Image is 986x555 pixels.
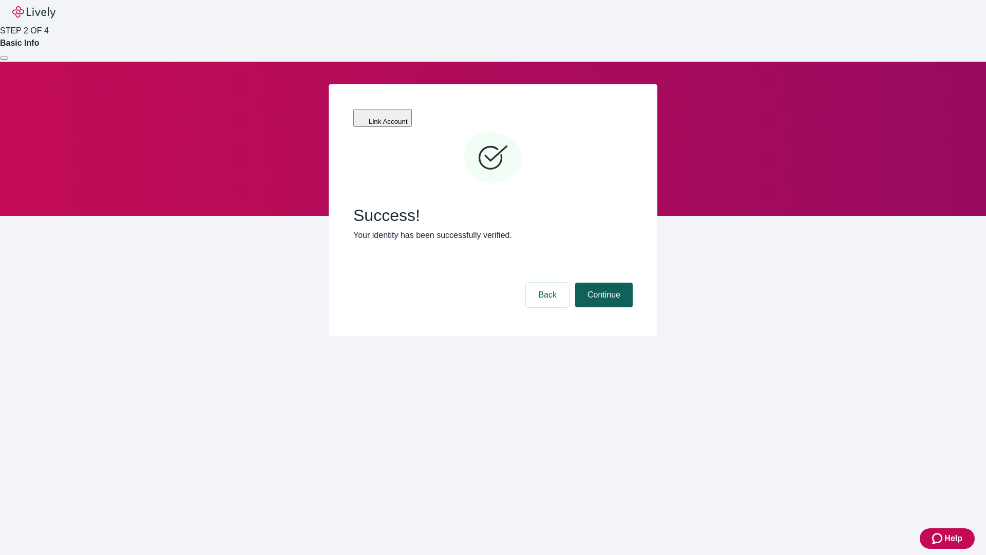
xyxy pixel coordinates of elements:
button: Back [526,283,569,307]
button: Zendesk support iconHelp [920,528,975,549]
button: Continue [575,283,633,307]
span: Success! [353,206,633,225]
p: Your identity has been successfully verified. [353,229,633,242]
span: Help [944,532,962,545]
img: Lively [12,6,55,18]
svg: Zendesk support icon [932,532,944,545]
svg: Checkmark icon [462,127,524,189]
button: Link Account [353,109,412,127]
